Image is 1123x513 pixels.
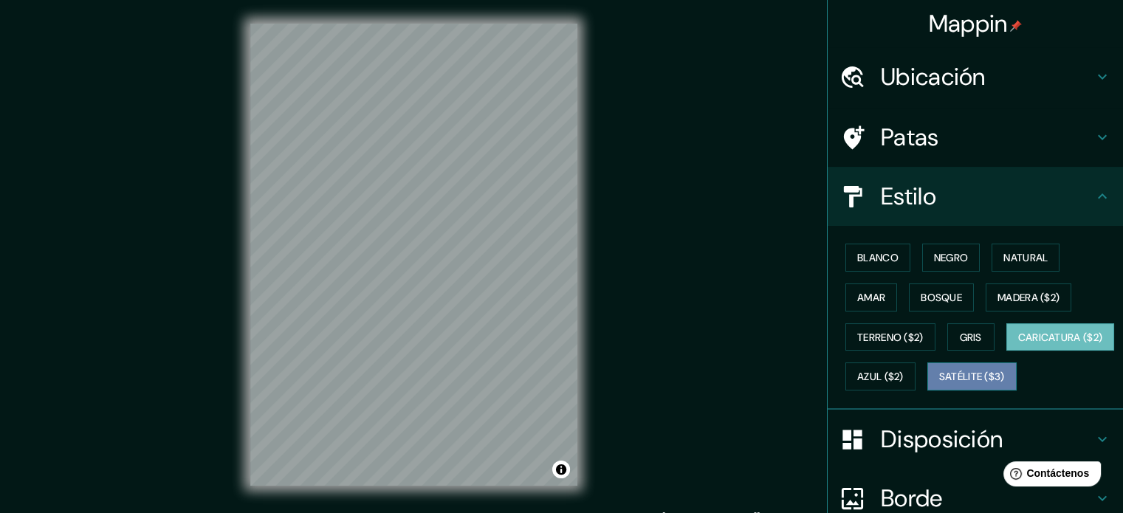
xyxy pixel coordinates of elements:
[986,283,1071,311] button: Madera ($2)
[909,283,974,311] button: Bosque
[857,331,924,344] font: Terreno ($2)
[992,244,1060,272] button: Natural
[250,24,577,486] canvas: Mapa
[927,362,1017,390] button: Satélite ($3)
[1006,323,1115,351] button: Caricatura ($2)
[845,323,935,351] button: Terreno ($2)
[934,251,969,264] font: Negro
[552,461,570,478] button: Activar o desactivar atribución
[828,167,1123,226] div: Estilo
[1003,251,1048,264] font: Natural
[828,47,1123,106] div: Ubicación
[845,362,916,390] button: Azul ($2)
[857,291,885,304] font: Amar
[921,291,962,304] font: Bosque
[939,371,1005,384] font: Satélite ($3)
[960,331,982,344] font: Gris
[922,244,981,272] button: Negro
[881,424,1003,455] font: Disposición
[1010,20,1022,32] img: pin-icon.png
[997,291,1060,304] font: Madera ($2)
[857,251,899,264] font: Blanco
[828,108,1123,167] div: Patas
[881,122,939,153] font: Patas
[1018,331,1103,344] font: Caricatura ($2)
[929,8,1008,39] font: Mappin
[845,283,897,311] button: Amar
[881,61,986,92] font: Ubicación
[947,323,995,351] button: Gris
[845,244,910,272] button: Blanco
[857,371,904,384] font: Azul ($2)
[881,181,936,212] font: Estilo
[828,410,1123,469] div: Disposición
[992,455,1107,497] iframe: Lanzador de widgets de ayuda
